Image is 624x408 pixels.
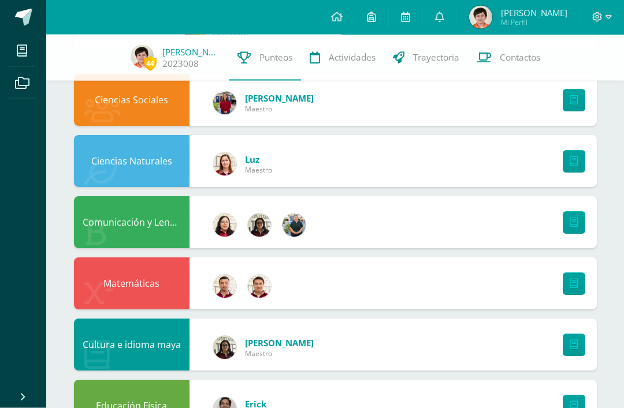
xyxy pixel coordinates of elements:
[245,349,314,359] span: Maestro
[213,336,236,360] img: c64be9d0b6a0f58b034d7201874f2d94.png
[301,35,384,81] a: Actividades
[245,338,314,349] a: [PERSON_NAME]
[162,58,199,70] a: 2023008
[469,6,492,29] img: ecf0108526d228cfadd5038f86317fc0.png
[74,197,190,249] div: Comunicación y Lenguaje
[329,51,376,63] span: Actividades
[468,35,549,81] a: Contactos
[384,35,468,81] a: Trayectoria
[245,154,272,166] a: Luz
[501,17,567,27] span: Mi Perfil
[213,153,236,176] img: 817ebf3715493adada70f01008bc6ef0.png
[501,7,567,18] span: [PERSON_NAME]
[213,214,236,237] img: c6b4b3f06f981deac34ce0a071b61492.png
[248,275,271,298] img: 76b79572e868f347d82537b4f7bc2cf5.png
[162,46,220,58] a: [PERSON_NAME]
[259,51,292,63] span: Punteos
[500,51,540,63] span: Contactos
[144,56,157,70] span: 44
[74,258,190,310] div: Matemáticas
[213,275,236,298] img: 8967023db232ea363fa53c906190b046.png
[213,92,236,115] img: e1f0730b59be0d440f55fb027c9eff26.png
[283,214,306,237] img: d3b263647c2d686994e508e2c9b90e59.png
[248,214,271,237] img: c64be9d0b6a0f58b034d7201874f2d94.png
[245,104,314,114] span: Maestro
[245,93,314,104] a: [PERSON_NAME]
[74,136,190,188] div: Ciencias Naturales
[74,74,190,126] div: Ciencias Sociales
[131,45,154,68] img: ecf0108526d228cfadd5038f86317fc0.png
[229,35,301,81] a: Punteos
[245,166,272,175] span: Maestro
[413,51,459,63] span: Trayectoria
[74,319,190,371] div: Cultura e idioma maya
